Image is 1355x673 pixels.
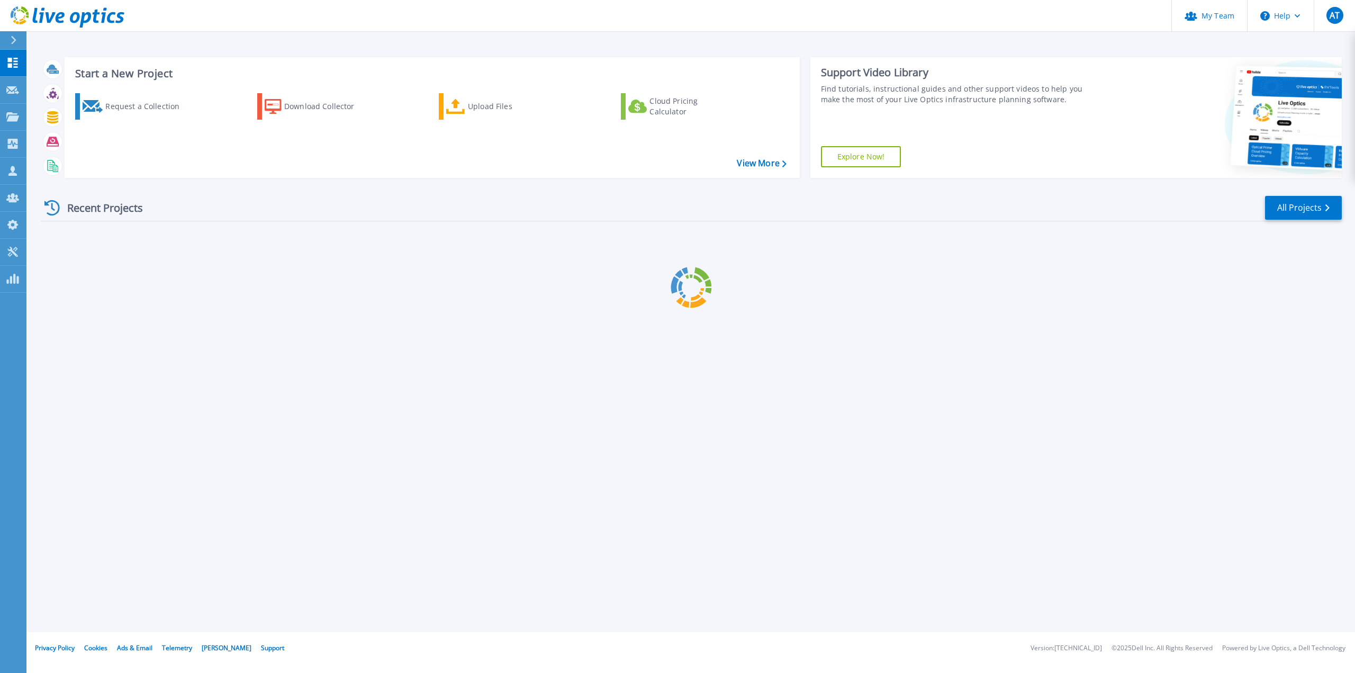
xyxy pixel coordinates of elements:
div: Recent Projects [41,195,157,221]
a: Telemetry [162,643,192,652]
span: AT [1330,11,1340,20]
div: Request a Collection [105,96,190,117]
li: Powered by Live Optics, a Dell Technology [1222,645,1345,652]
a: All Projects [1265,196,1342,220]
a: Cloud Pricing Calculator [621,93,739,120]
a: Privacy Policy [35,643,75,652]
div: Upload Files [468,96,553,117]
h3: Start a New Project [75,68,786,79]
a: [PERSON_NAME] [202,643,251,652]
a: View More [737,158,786,168]
a: Cookies [84,643,107,652]
li: Version: [TECHNICAL_ID] [1031,645,1102,652]
li: © 2025 Dell Inc. All Rights Reserved [1112,645,1213,652]
a: Explore Now! [821,146,901,167]
a: Download Collector [257,93,375,120]
a: Ads & Email [117,643,152,652]
div: Support Video Library [821,66,1096,79]
a: Upload Files [439,93,557,120]
div: Cloud Pricing Calculator [649,96,734,117]
a: Request a Collection [75,93,193,120]
a: Support [261,643,284,652]
div: Find tutorials, instructional guides and other support videos to help you make the most of your L... [821,84,1096,105]
div: Download Collector [284,96,369,117]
